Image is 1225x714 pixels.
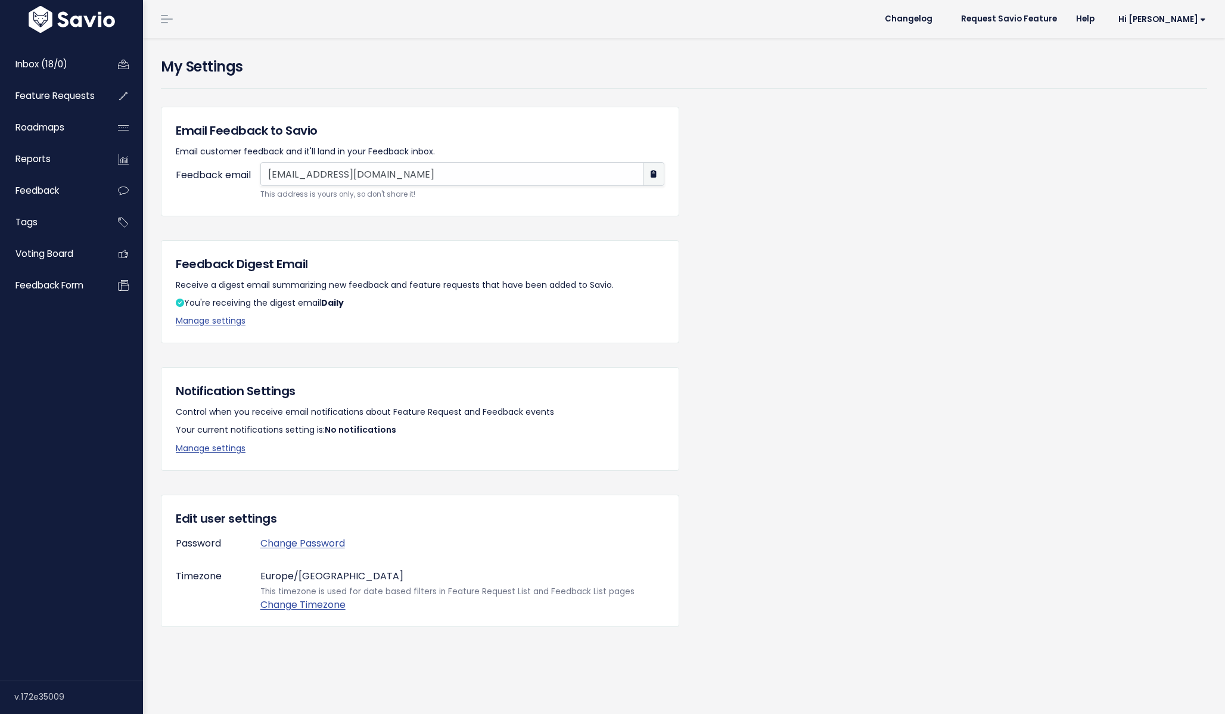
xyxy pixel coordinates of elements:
[260,569,403,583] span: Europe/[GEOGRAPHIC_DATA]
[161,56,1207,77] h4: My Settings
[176,278,664,293] p: Receive a digest email summarizing new feedback and feature requests that have been added to Savio.
[3,272,99,299] a: Feedback form
[15,121,64,134] span: Roadmaps
[260,586,664,598] small: This timezone is used for date based filters in Feature Request List and Feedback List pages
[15,216,38,228] span: Tags
[3,177,99,204] a: Feedback
[15,247,73,260] span: Voting Board
[952,10,1067,28] a: Request Savio Feature
[176,255,664,273] h5: Feedback Digest Email
[260,188,664,201] small: This address is yours only, so don't share it!
[176,315,245,327] a: Manage settings
[176,405,664,420] p: Control when you receive email notifications about Feature Request and Feedback events
[260,598,346,611] a: Change Timezone
[176,423,664,437] p: Your current notifications setting is:
[3,82,99,110] a: Feature Requests
[14,681,143,712] div: v.172e35009
[176,382,664,400] h5: Notification Settings
[3,51,99,78] a: Inbox (18/0)
[15,279,83,291] span: Feedback form
[3,240,99,268] a: Voting Board
[176,122,664,139] h5: Email Feedback to Savio
[321,297,344,309] strong: Daily
[1104,10,1215,29] a: Hi [PERSON_NAME]
[3,114,99,141] a: Roadmaps
[176,442,245,454] a: Manage settings
[176,296,664,311] p: You're receiving the digest email
[260,536,345,550] a: Change Password
[15,184,59,197] span: Feedback
[3,145,99,173] a: Reports
[26,6,118,33] img: logo-white.9d6f32f41409.svg
[3,209,99,236] a: Tags
[176,510,664,527] h5: Edit user settings
[1118,15,1206,24] span: Hi [PERSON_NAME]
[15,58,67,70] span: Inbox (18/0)
[167,565,251,612] label: Timezone
[176,167,260,194] label: Feedback email
[167,532,251,551] label: Password
[176,144,664,159] p: Email customer feedback and it'll land in your Feedback inbox.
[15,89,95,102] span: Feature Requests
[1067,10,1104,28] a: Help
[15,153,51,165] span: Reports
[885,15,932,23] span: Changelog
[325,424,396,436] span: No notifications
